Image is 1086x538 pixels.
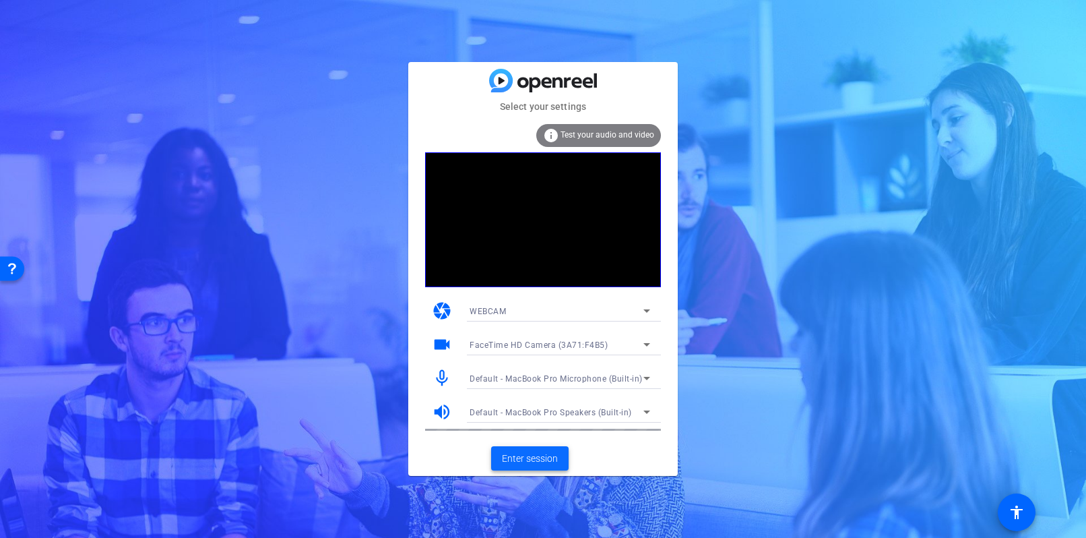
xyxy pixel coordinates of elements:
span: Default - MacBook Pro Speakers (Built-in) [470,408,632,417]
mat-icon: videocam [432,334,452,355]
mat-icon: info [543,127,559,144]
span: Default - MacBook Pro Microphone (Built-in) [470,374,643,384]
img: blue-gradient.svg [489,69,597,92]
mat-icon: volume_up [432,402,452,422]
button: Enter session [491,446,569,471]
span: Enter session [502,452,558,466]
span: FaceTime HD Camera (3A71:F4B5) [470,340,608,350]
span: WEBCAM [470,307,506,316]
mat-icon: accessibility [1009,504,1025,520]
mat-icon: mic_none [432,368,452,388]
mat-card-subtitle: Select your settings [408,99,678,114]
mat-icon: camera [432,301,452,321]
span: Test your audio and video [561,130,654,140]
